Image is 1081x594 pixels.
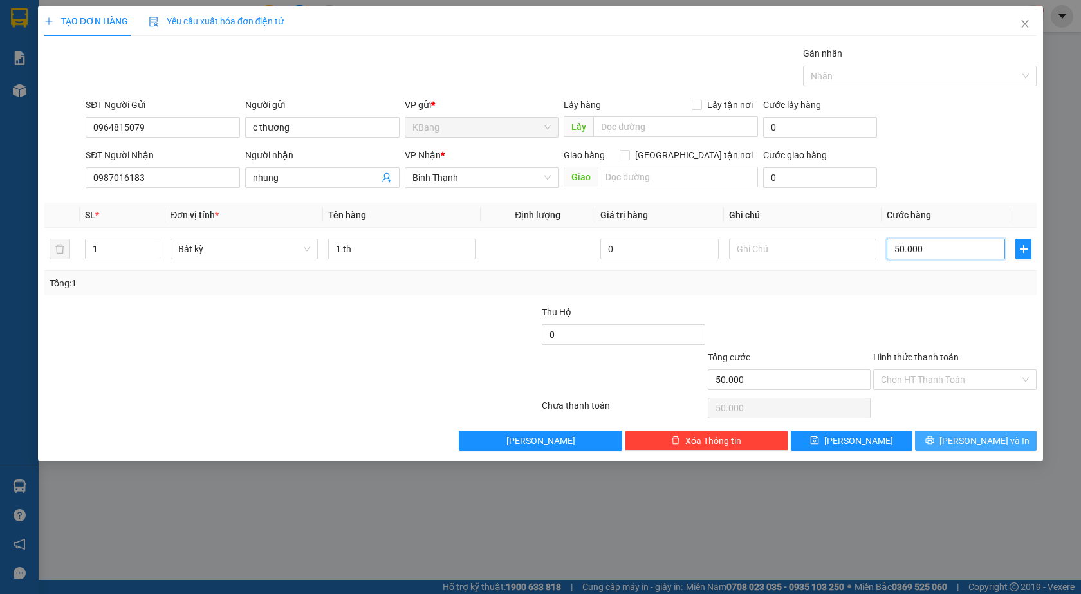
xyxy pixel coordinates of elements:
[1015,239,1031,259] button: plus
[405,98,559,112] div: VP gửi
[412,168,551,187] span: Bình Thạnh
[169,92,187,110] span: SL
[382,172,392,183] span: user-add
[245,98,400,112] div: Người gửi
[405,150,441,160] span: VP Nhận
[123,11,226,26] div: Bình Thạnh
[729,239,876,259] input: Ghi Chú
[593,116,758,137] input: Dọc đường
[915,431,1037,451] button: printer[PERSON_NAME] và In
[412,118,551,137] span: KBang
[11,11,114,26] div: KBang
[685,434,741,448] span: Xóa Thông tin
[630,148,758,162] span: [GEOGRAPHIC_DATA] tận nơi
[149,17,159,27] img: icon
[724,203,882,228] th: Ghi chú
[1016,244,1031,254] span: plus
[171,210,219,220] span: Đơn vị tính
[702,98,758,112] span: Lấy tận nơi
[791,431,912,451] button: save[PERSON_NAME]
[671,436,680,446] span: delete
[121,68,228,86] div: 200.000
[85,210,95,220] span: SL
[540,398,707,421] div: Chưa thanh toán
[86,98,240,112] div: SĐT Người Gửi
[123,12,154,26] span: Nhận:
[763,117,878,138] input: Cước lấy hàng
[564,116,593,137] span: Lấy
[939,434,1030,448] span: [PERSON_NAME] và In
[123,26,226,42] div: hùng
[44,17,53,26] span: plus
[11,26,114,44] div: 0369806448
[873,352,959,362] label: Hình thức thanh toán
[50,276,418,290] div: Tổng: 1
[1020,19,1030,29] span: close
[44,16,128,26] span: TẠO ĐƠN HÀNG
[506,434,575,448] span: [PERSON_NAME]
[328,210,366,220] span: Tên hàng
[123,42,226,60] div: 0967881881
[598,167,758,187] input: Dọc đường
[11,93,226,109] div: Tên hàng: 1 t dúi 4 con ( : 1 )
[50,239,70,259] button: delete
[121,71,139,84] span: CC :
[515,210,560,220] span: Định lượng
[564,150,605,160] span: Giao hàng
[763,167,878,188] input: Cước giao hàng
[887,210,931,220] span: Cước hàng
[625,431,788,451] button: deleteXóa Thông tin
[86,148,240,162] div: SĐT Người Nhận
[328,239,476,259] input: VD: Bàn, Ghế
[810,436,819,446] span: save
[542,307,571,317] span: Thu Hộ
[708,352,750,362] span: Tổng cước
[459,431,622,451] button: [PERSON_NAME]
[564,167,598,187] span: Giao
[763,100,821,110] label: Cước lấy hàng
[763,150,827,160] label: Cước giao hàng
[149,16,284,26] span: Yêu cầu xuất hóa đơn điện tử
[11,12,31,26] span: Gửi:
[925,436,934,446] span: printer
[600,239,719,259] input: 0
[245,148,400,162] div: Người nhận
[178,239,310,259] span: Bất kỳ
[803,48,842,59] label: Gán nhãn
[824,434,893,448] span: [PERSON_NAME]
[600,210,648,220] span: Giá trị hàng
[564,100,601,110] span: Lấy hàng
[1007,6,1043,42] button: Close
